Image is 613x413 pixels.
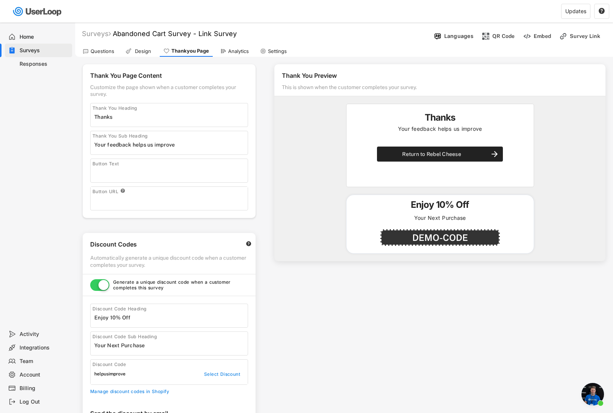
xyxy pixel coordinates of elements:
div: Thank You Preview [282,72,598,82]
div: Log Out [20,398,69,405]
img: LinkMinor.svg [559,32,567,40]
div: Embed [534,33,551,39]
div: Discount Code [92,362,201,368]
div: Integrations [20,344,69,351]
h5: Thanks [354,112,526,125]
div: Your feedback helps us improve [354,125,526,139]
div: Button URL [92,189,118,195]
img: Language%20Icon.svg [434,32,442,40]
div: Discount Codes [90,241,238,251]
div: DEMO-CODE [412,233,468,242]
div: Activity [20,331,69,338]
div: Customize the page shown when a customer completes your survey. [90,84,248,97]
div: Account [20,371,69,378]
div: Settings [268,48,287,54]
div: Survey Link [570,33,607,39]
div: Surveys [20,47,69,54]
div: Return to Rebel Cheese [377,151,486,157]
div: Surveys [82,29,111,38]
div: Thank You Heading [92,105,137,111]
div: Generate a unique discount code when a customer completes this survey [113,279,248,291]
img: EmbedMinor.svg [523,32,531,40]
div: Languages [444,33,474,39]
div: Thank You Page Content [90,72,248,82]
div: Billing [20,385,69,392]
div: Updates [565,9,586,14]
font: Abandoned Cart Survey - Link Survey [113,30,237,38]
div: Team [20,358,69,365]
button: arrow_forward [490,150,499,159]
div: Questions [91,48,114,54]
div: Thank You Sub Heading [92,133,147,139]
div: Responses [20,61,69,68]
text:  [246,241,251,247]
div: Thankyou Page [171,48,209,54]
div: Analytics [228,48,249,54]
div: Your Next Purchase [414,214,466,222]
div: Button Text [92,161,119,167]
div: Home [20,33,69,41]
div: helpusimprove [94,371,189,377]
h5: Enjoy 10% Off [411,199,469,210]
div: Open chat [581,383,604,405]
div: Discount Code Heading [92,306,201,312]
div: Design [133,48,152,54]
div: This is shown when the customer completes your survey. [282,84,547,94]
button:  [598,8,605,15]
div: Discount Code Sub Heading [92,334,201,340]
div: Automatically generate a unique discount code when a customer completes your survey. [90,254,248,268]
img: userloop-logo-01.svg [11,4,64,19]
div: QR Code [492,33,515,39]
button:  [120,188,125,193]
text:  [599,8,605,14]
button:  [245,241,252,247]
div: Select Discount [204,371,240,377]
img: ShopcodesMajor.svg [482,32,490,40]
text:  [121,189,125,194]
div: Manage discount codes in Shopify [90,389,248,395]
